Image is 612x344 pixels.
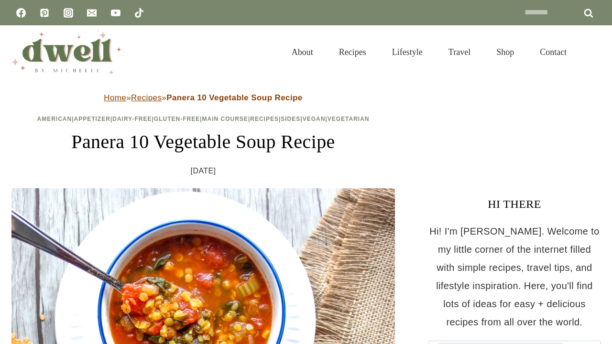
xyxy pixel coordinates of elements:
[130,3,149,22] a: TikTok
[584,44,601,60] button: View Search Form
[154,116,200,122] a: Gluten-Free
[303,116,326,122] a: Vegan
[527,35,579,69] a: Contact
[59,3,78,22] a: Instagram
[166,93,303,102] strong: Panera 10 Vegetable Soup Recipe
[250,116,279,122] a: Recipes
[74,116,110,122] a: Appetizer
[483,35,527,69] a: Shop
[104,93,126,102] a: Home
[104,93,302,102] span: » »
[11,128,395,156] h1: Panera 10 Vegetable Soup Recipe
[11,30,121,74] img: DWELL by michelle
[379,35,436,69] a: Lifestyle
[279,35,326,69] a: About
[428,195,601,213] h3: HI THERE
[35,3,54,22] a: Pinterest
[436,35,483,69] a: Travel
[112,116,152,122] a: Dairy-Free
[328,116,370,122] a: Vegetarian
[281,116,300,122] a: Sides
[191,164,216,178] time: [DATE]
[131,93,162,102] a: Recipes
[82,3,101,22] a: Email
[37,116,370,122] span: | | | | | | | |
[279,35,579,69] nav: Primary Navigation
[326,35,379,69] a: Recipes
[202,116,248,122] a: Main Course
[11,3,31,22] a: Facebook
[37,116,72,122] a: American
[428,222,601,331] p: Hi! I'm [PERSON_NAME]. Welcome to my little corner of the internet filled with simple recipes, tr...
[106,3,125,22] a: YouTube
